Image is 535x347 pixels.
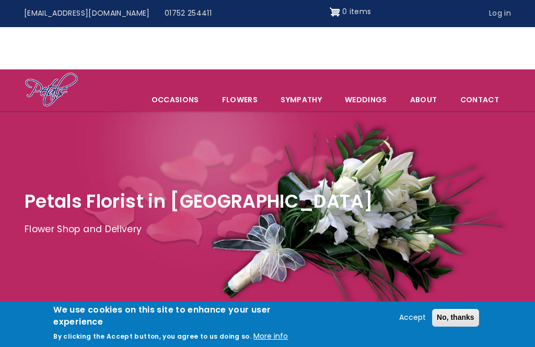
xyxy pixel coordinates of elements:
[141,89,210,111] span: Occasions
[395,312,430,324] button: Accept
[334,89,398,111] span: Weddings
[330,4,371,20] a: Shopping cart 0 items
[25,72,78,109] img: Home
[342,6,371,17] span: 0 items
[330,4,340,20] img: Shopping cart
[25,222,510,237] p: Flower Shop and Delivery
[157,4,219,23] a: 01752 254411
[25,188,373,214] span: Petals Florist in [GEOGRAPHIC_DATA]
[53,332,251,341] p: By clicking the Accept button, you agree to us doing so.
[53,304,310,328] h2: We use cookies on this site to enhance your user experience
[482,4,518,23] a: Log in
[17,4,157,23] a: [EMAIL_ADDRESS][DOMAIN_NAME]
[449,89,510,111] a: Contact
[270,89,333,111] a: Sympathy
[432,309,479,327] button: No, thanks
[399,89,448,111] a: About
[253,330,288,343] button: More info
[211,89,269,111] a: Flowers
